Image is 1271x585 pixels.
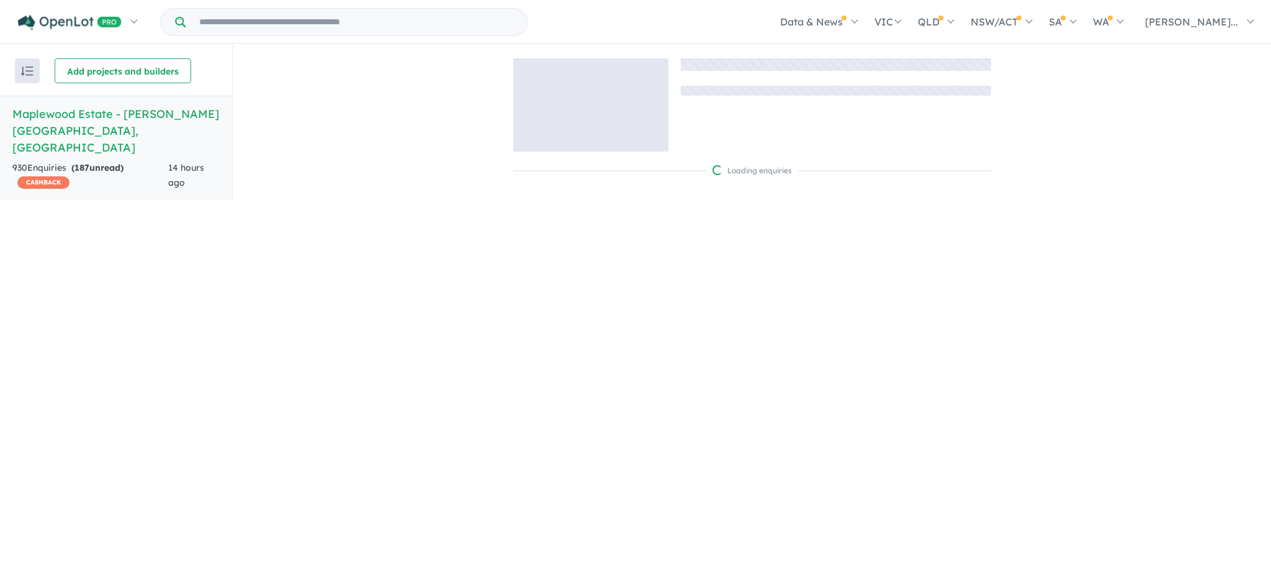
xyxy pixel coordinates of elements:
[712,165,792,177] div: Loading enquiries
[12,161,168,191] div: 930 Enquir ies
[55,58,191,83] button: Add projects and builders
[1145,16,1238,28] span: [PERSON_NAME]...
[71,162,124,173] strong: ( unread)
[12,106,220,156] h5: Maplewood Estate - [PERSON_NAME][GEOGRAPHIC_DATA] , [GEOGRAPHIC_DATA]
[74,162,89,173] span: 187
[17,176,70,189] span: CASHBACK
[21,66,34,76] img: sort.svg
[168,162,204,188] span: 14 hours ago
[18,15,122,30] img: Openlot PRO Logo White
[188,9,524,35] input: Try estate name, suburb, builder or developer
